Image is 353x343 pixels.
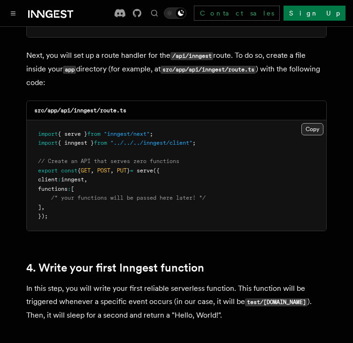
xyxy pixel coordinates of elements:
span: = [130,167,133,174]
button: Find something... [149,8,160,19]
span: { serve } [58,131,87,137]
span: from [87,131,100,137]
span: import [38,131,58,137]
button: Toggle dark mode [164,8,186,19]
p: In this step, you will write your first reliable serverless function. This function will be trigg... [26,282,327,322]
span: client [38,176,58,183]
span: , [91,167,94,174]
code: src/app/api/inngest/route.ts [161,66,256,74]
button: Toggle navigation [8,8,19,19]
span: GET [81,167,91,174]
span: export [38,167,58,174]
span: POST [97,167,110,174]
span: serve [137,167,153,174]
p: Next, you will set up a route handler for the route. To do so, create a file inside your director... [26,49,327,89]
span: "inngest/next" [104,131,150,137]
span: ; [150,131,153,137]
a: 4. Write your first Inngest function [26,261,204,274]
span: from [94,140,107,146]
span: , [41,204,45,210]
code: app [63,66,76,74]
a: Contact sales [194,6,280,21]
span: }); [38,213,48,219]
span: ; [192,140,196,146]
button: Copy [301,123,323,135]
span: : [68,186,71,192]
span: /* your functions will be passed here later! */ [51,195,206,201]
span: const [61,167,77,174]
span: { [77,167,81,174]
span: // Create an API that serves zero functions [38,158,179,164]
span: ] [38,204,41,210]
span: "../../../inngest/client" [110,140,192,146]
span: inngest [61,176,84,183]
span: } [127,167,130,174]
span: , [84,176,87,183]
a: Sign Up [284,6,345,21]
code: src/app/api/inngest/route.ts [34,107,126,114]
span: PUT [117,167,127,174]
span: functions [38,186,68,192]
span: : [58,176,61,183]
code: /api/inngest [170,52,213,60]
span: ({ [153,167,160,174]
span: { inngest } [58,140,94,146]
span: [ [71,186,74,192]
code: test/[DOMAIN_NAME] [245,298,307,306]
span: , [110,167,114,174]
span: import [38,140,58,146]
